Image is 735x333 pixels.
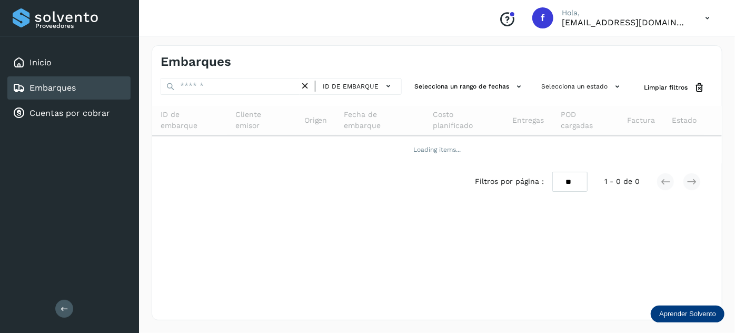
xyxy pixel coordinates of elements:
span: Filtros por página : [475,176,544,187]
span: Costo planificado [433,109,495,131]
td: Loading items... [152,136,722,163]
button: Selecciona un estado [537,78,627,95]
div: Inicio [7,51,131,74]
button: ID de embarque [320,79,397,94]
a: Embarques [29,83,76,93]
h4: Embarques [161,54,231,70]
div: Embarques [7,76,131,100]
span: Cliente emisor [235,109,287,131]
span: ID de embarque [161,109,218,131]
a: Cuentas por cobrar [29,108,110,118]
p: Proveedores [35,22,126,30]
p: Hola, [562,8,688,17]
a: Inicio [29,57,52,67]
div: Cuentas por cobrar [7,102,131,125]
span: Origen [304,115,327,126]
p: Aprender Solvento [659,310,716,318]
button: Selecciona un rango de fechas [410,78,529,95]
p: fyc3@mexamerik.com [562,17,688,27]
span: ID de embarque [323,82,379,91]
span: Limpiar filtros [644,83,688,92]
span: POD cargadas [561,109,610,131]
span: Entregas [512,115,544,126]
span: Fecha de embarque [344,109,416,131]
span: Estado [672,115,697,126]
div: Aprender Solvento [651,306,724,322]
span: 1 - 0 de 0 [604,176,640,187]
span: Factura [627,115,655,126]
button: Limpiar filtros [635,78,713,97]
